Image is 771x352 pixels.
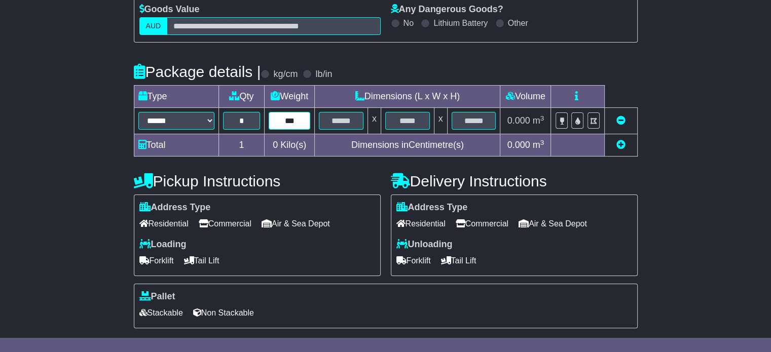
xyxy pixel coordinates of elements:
[139,305,183,321] span: Stackable
[396,216,446,231] span: Residential
[218,134,265,157] td: 1
[403,18,414,28] label: No
[315,69,332,80] label: lb/in
[441,253,476,268] span: Tail Lift
[193,305,254,321] span: Non Stackable
[533,115,544,126] span: m
[184,253,219,268] span: Tail Lift
[139,4,200,15] label: Goods Value
[134,86,218,108] td: Type
[139,17,168,35] label: AUD
[519,216,587,231] span: Air & Sea Depot
[616,115,626,126] a: Remove this item
[616,140,626,150] a: Add new item
[139,216,189,231] span: Residential
[500,86,551,108] td: Volume
[396,253,431,268] span: Forklift
[507,140,530,150] span: 0.000
[540,139,544,146] sup: 3
[540,114,544,122] sup: 3
[139,253,174,268] span: Forklift
[315,134,500,157] td: Dimensions in Centimetre(s)
[396,239,453,250] label: Unloading
[139,239,187,250] label: Loading
[262,216,330,231] span: Air & Sea Depot
[434,108,447,134] td: x
[396,202,468,213] label: Address Type
[391,4,503,15] label: Any Dangerous Goods?
[273,140,278,150] span: 0
[139,291,175,302] label: Pallet
[391,173,638,189] h4: Delivery Instructions
[265,134,315,157] td: Kilo(s)
[315,86,500,108] td: Dimensions (L x W x H)
[368,108,381,134] td: x
[134,173,381,189] h4: Pickup Instructions
[134,134,218,157] td: Total
[134,63,261,80] h4: Package details |
[533,140,544,150] span: m
[456,216,508,231] span: Commercial
[273,69,298,80] label: kg/cm
[265,86,315,108] td: Weight
[433,18,488,28] label: Lithium Battery
[507,115,530,126] span: 0.000
[508,18,528,28] label: Other
[218,86,265,108] td: Qty
[139,202,211,213] label: Address Type
[199,216,251,231] span: Commercial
